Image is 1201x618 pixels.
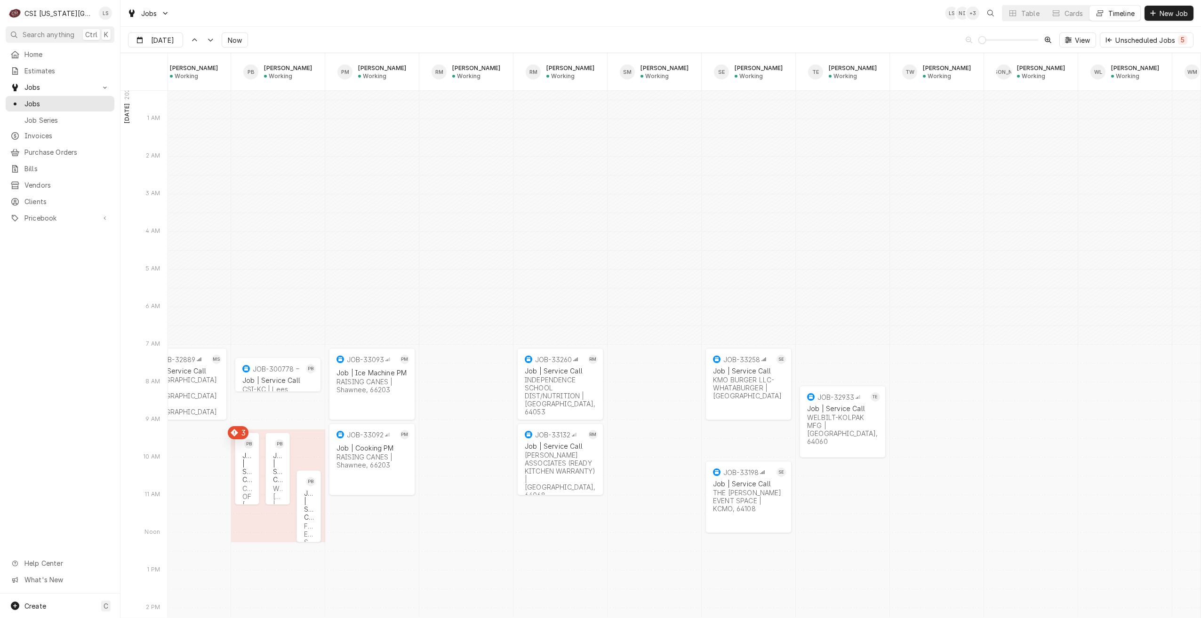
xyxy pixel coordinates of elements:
[6,161,114,176] a: Bills
[24,575,109,585] span: What's New
[1090,64,1105,79] div: Will Larsen's Avatar
[244,439,254,449] div: PB
[735,64,783,71] div: [PERSON_NAME]
[777,467,786,477] div: SE
[6,572,114,587] a: Go to What's New
[525,442,596,450] div: Job | Service Call
[714,64,729,79] div: Steve Ethridge's Avatar
[546,64,594,71] div: [PERSON_NAME]
[432,64,447,79] div: Richard Martin's Avatar
[141,265,165,275] div: 5 AM
[6,79,114,95] a: Go to Jobs
[6,128,114,143] a: Invoices
[222,32,248,48] button: Now
[452,64,500,71] div: [PERSON_NAME]
[347,356,384,364] div: JOB-33093
[24,99,110,109] span: Jobs
[306,364,315,373] div: PB
[1021,8,1040,18] div: Table
[141,152,165,162] div: 2 AM
[141,302,165,313] div: 6 AM
[159,356,195,364] div: JOB-32889
[1073,35,1092,45] span: View
[6,26,114,43] button: Search anythingCtrlK
[777,355,786,364] div: Steve Ethridge's Avatar
[120,53,168,91] div: SPACE for context menu
[713,480,784,488] div: Job | Service Call
[739,72,763,79] div: Working
[966,7,979,20] div: + 3
[6,47,114,62] a: Home
[123,6,173,21] a: Go to Jobs
[24,82,96,92] span: Jobs
[807,413,878,445] div: WELBILT-KOLPAK MFG | [GEOGRAPHIC_DATA], 64060
[807,404,878,412] div: Job | Service Call
[1185,64,1200,79] div: WM
[104,30,108,40] span: K
[273,484,282,524] div: WELBILT-[GEOGRAPHIC_DATA] | [GEOGRAPHIC_DATA], 66049
[723,468,759,476] div: JOB-33198
[243,64,258,79] div: Phil Bustamante's Avatar
[99,7,112,20] div: Lindy Springer's Avatar
[175,72,198,79] div: Working
[6,194,114,209] a: Clients
[400,430,409,439] div: PM
[1100,32,1193,48] button: Unscheduled Jobs5
[400,355,409,364] div: PM
[24,66,110,76] span: Estimates
[123,103,131,123] div: [DATE]
[641,64,689,71] div: [PERSON_NAME]
[23,30,74,40] span: Search anything
[244,439,254,449] div: Phil Bustamante's Avatar
[723,356,760,364] div: JOB-33258
[400,430,409,439] div: Preston Merriman's Avatar
[24,213,96,223] span: Pricebook
[141,8,157,18] span: Jobs
[996,64,1011,79] div: [PERSON_NAME]
[945,7,958,20] div: LS
[85,30,97,40] span: Ctrl
[24,8,94,18] div: CSI [US_STATE][GEOGRAPHIC_DATA]
[432,64,447,79] div: RM
[1116,72,1139,79] div: Working
[253,365,294,373] div: JOB-300778
[871,392,880,402] div: Trey Eslinger's Avatar
[1115,35,1187,45] div: Unscheduled Jobs
[140,491,165,501] div: 11 AM
[128,32,183,48] button: [DATE]
[24,180,110,190] span: Vendors
[928,72,951,79] div: Working
[713,367,784,375] div: Job | Service Call
[645,72,669,79] div: Working
[1180,35,1185,45] div: 5
[8,7,22,20] div: CSI Kansas City's Avatar
[269,72,292,79] div: Working
[24,558,109,568] span: Help Center
[140,528,165,539] div: Noon
[808,64,823,79] div: TE
[1059,32,1097,48] button: View
[1090,64,1105,79] div: WL
[141,603,165,614] div: 2 PM
[142,566,165,576] div: 1 PM
[358,64,406,71] div: [PERSON_NAME]
[526,64,541,79] div: RM
[212,355,221,364] div: MS
[99,7,112,20] div: LS
[148,376,219,416] div: [GEOGRAPHIC_DATA] AND [GEOGRAPHIC_DATA] | [GEOGRAPHIC_DATA]
[620,64,635,79] div: SM
[306,477,315,486] div: PB
[1022,72,1045,79] div: Working
[104,601,108,611] span: C
[945,7,958,20] div: Lindy Springer's Avatar
[212,355,221,364] div: Mike Schupp's Avatar
[1017,64,1065,71] div: [PERSON_NAME]
[6,112,114,128] a: Job Series
[226,35,244,45] span: Now
[525,367,596,375] div: Job | Service Call
[336,369,408,377] div: Job | Ice Machine PM
[525,376,596,416] div: INDEPENDENCE SCHOOL DIST/NUTRITION | [GEOGRAPHIC_DATA], 64053
[777,467,786,477] div: Steve Ethridge's Avatar
[142,114,165,125] div: 1 AM
[6,63,114,79] a: Estimates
